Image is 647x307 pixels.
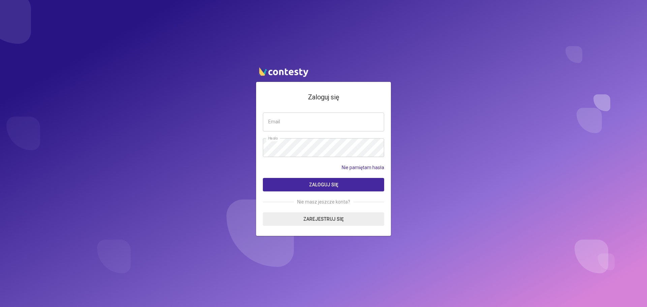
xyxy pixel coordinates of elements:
span: Zaloguj się [309,182,338,187]
button: Zaloguj się [263,178,384,191]
a: Zarejestruj się [263,212,384,226]
a: Nie pamiętam hasła [342,164,384,171]
span: Nie masz jeszcze konta? [294,198,353,206]
h4: Zaloguj się [263,92,384,102]
img: contesty logo [256,64,310,79]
